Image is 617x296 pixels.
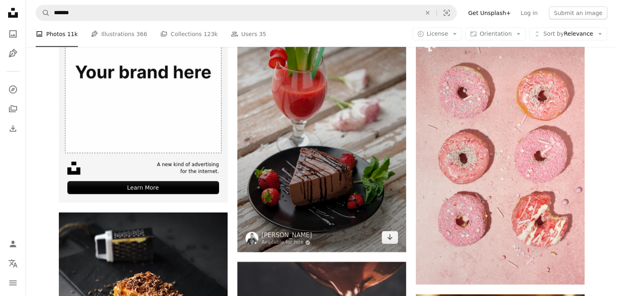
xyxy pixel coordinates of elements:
span: 366 [136,30,147,39]
a: Download [382,231,398,244]
a: Photos [5,26,21,42]
div: Learn More [67,181,219,194]
button: Search Unsplash [36,5,50,21]
span: License [427,30,448,37]
button: Visual search [437,5,456,21]
a: Log in / Sign up [5,236,21,252]
span: Sort by [543,30,563,37]
button: Menu [5,275,21,291]
img: file-1631678316303-ed18b8b5cb9cimage [67,162,80,175]
span: Relevance [543,30,593,38]
img: Go to Allen Rad's profile [245,232,258,245]
button: Clear [419,5,436,21]
a: Available for hire [262,239,312,246]
span: 123k [204,30,218,39]
a: Explore [5,82,21,98]
a: Get Unsplash+ [463,6,516,19]
span: Orientation [479,30,512,37]
button: Language [5,255,21,272]
a: Illustrations [5,45,21,62]
a: Users 35 [231,21,267,47]
a: Download History [5,120,21,137]
a: Illustrations 366 [91,21,147,47]
a: chocolate cake beside strawberries and wine glass [237,122,406,129]
button: Sort byRelevance [529,28,607,41]
form: Find visuals sitewide [36,5,457,21]
span: A new kind of advertising for the internet. [157,161,219,175]
a: Log in [516,6,542,19]
span: 35 [259,30,266,39]
img: four donuts with pink frosting and sprinkles [416,32,585,285]
a: Collections 123k [160,21,218,47]
a: [PERSON_NAME] [262,231,312,239]
a: Collections [5,101,21,117]
a: four donuts with pink frosting and sprinkles [416,154,585,161]
button: Orientation [465,28,526,41]
button: Submit an image [549,6,607,19]
button: License [413,28,462,41]
a: Home — Unsplash [5,5,21,23]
